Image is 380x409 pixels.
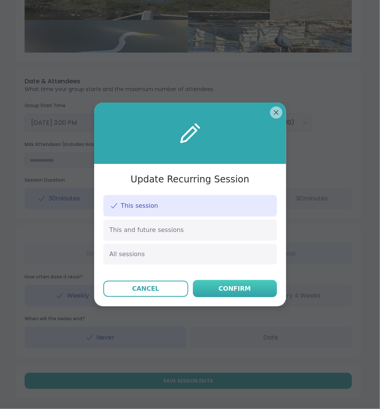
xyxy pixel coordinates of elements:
[121,202,158,210] span: This session
[132,284,159,293] div: Cancel
[193,280,277,297] button: Confirm
[103,281,188,297] button: Cancel
[110,250,145,258] span: All sessions
[219,284,251,293] div: Confirm
[110,226,184,234] span: This and future sessions
[131,173,249,186] h3: Update Recurring Session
